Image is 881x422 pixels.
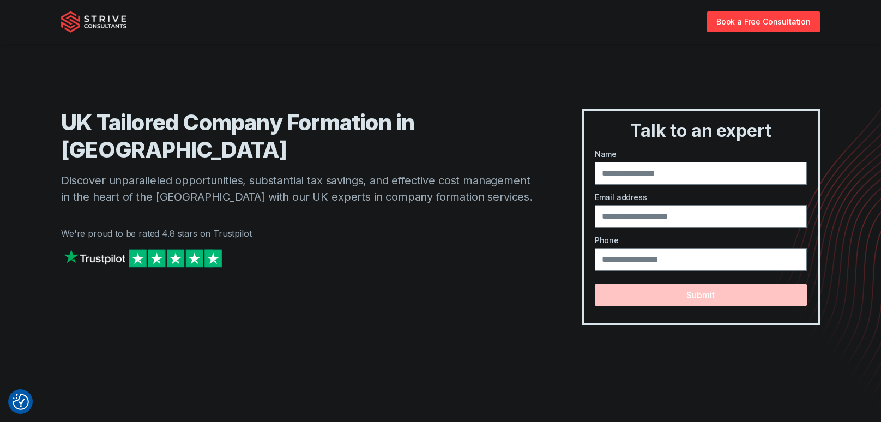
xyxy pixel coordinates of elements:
[61,109,538,164] h1: UK Tailored Company Formation in [GEOGRAPHIC_DATA]
[61,172,538,205] p: Discover unparalleled opportunities, substantial tax savings, and effective cost management in th...
[595,284,807,306] button: Submit
[61,246,225,270] img: Strive on Trustpilot
[595,234,807,246] label: Phone
[595,148,807,160] label: Name
[61,11,126,33] img: Strive Consultants
[13,394,29,410] img: Revisit consent button
[707,11,820,32] a: Book a Free Consultation
[595,191,807,203] label: Email address
[61,227,538,240] p: We're proud to be rated 4.8 stars on Trustpilot
[13,394,29,410] button: Consent Preferences
[588,120,813,142] h3: Talk to an expert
